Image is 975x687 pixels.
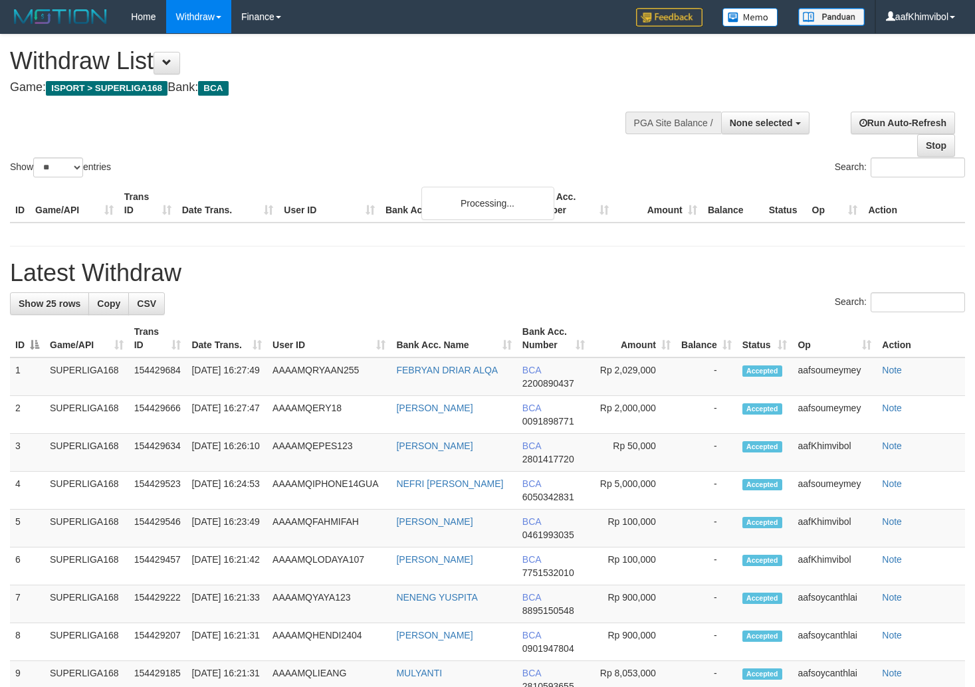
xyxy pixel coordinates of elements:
[517,320,590,357] th: Bank Acc. Number: activate to sort column ascending
[882,403,902,413] a: Note
[792,320,877,357] th: Op: activate to sort column ascending
[186,472,267,510] td: [DATE] 16:24:53
[742,479,782,490] span: Accepted
[129,472,187,510] td: 154429523
[522,403,541,413] span: BCA
[198,81,228,96] span: BCA
[46,81,167,96] span: ISPORT > SUPERLIGA168
[10,320,45,357] th: ID: activate to sort column descending
[742,403,782,415] span: Accepted
[267,585,391,623] td: AAAAMQYAYA123
[676,396,737,434] td: -
[186,434,267,472] td: [DATE] 16:26:10
[129,585,187,623] td: 154429222
[10,81,637,94] h4: Game: Bank:
[522,605,574,616] span: Copy 8895150548 to clipboard
[742,555,782,566] span: Accepted
[676,510,737,547] td: -
[792,510,877,547] td: aafKhimvibol
[590,585,676,623] td: Rp 900,000
[636,8,703,27] img: Feedback.jpg
[590,434,676,472] td: Rp 50,000
[522,643,574,654] span: Copy 0901947804 to clipboard
[792,585,877,623] td: aafsoycanthlai
[871,292,965,312] input: Search:
[742,441,782,452] span: Accepted
[792,472,877,510] td: aafsoumeymey
[129,434,187,472] td: 154429634
[10,48,637,74] h1: Withdraw List
[267,510,391,547] td: AAAAMQFAHMIFAH
[614,185,703,223] th: Amount
[267,434,391,472] td: AAAAMQEPES123
[129,320,187,357] th: Trans ID: activate to sort column ascending
[851,112,955,134] a: Run Auto-Refresh
[522,365,541,375] span: BCA
[522,668,541,678] span: BCA
[10,357,45,396] td: 1
[186,623,267,661] td: [DATE] 16:21:31
[129,623,187,661] td: 154429207
[807,185,863,223] th: Op
[267,396,391,434] td: AAAAMQERY18
[522,630,541,640] span: BCA
[396,365,498,375] a: FEBRYAN DRIAR ALQA
[267,320,391,357] th: User ID: activate to sort column ascending
[10,623,45,661] td: 8
[45,396,129,434] td: SUPERLIGA168
[522,378,574,389] span: Copy 2200890437 to clipboard
[590,623,676,661] td: Rp 900,000
[380,185,526,223] th: Bank Acc. Name
[119,185,177,223] th: Trans ID
[10,396,45,434] td: 2
[177,185,279,223] th: Date Trans.
[522,592,541,603] span: BCA
[625,112,721,134] div: PGA Site Balance /
[882,630,902,640] a: Note
[10,292,89,315] a: Show 25 rows
[722,8,778,27] img: Button%20Memo.svg
[522,530,574,540] span: Copy 0461993035 to clipboard
[522,454,574,464] span: Copy 2801417720 to clipboard
[742,365,782,377] span: Accepted
[396,478,503,489] a: NEFRI [PERSON_NAME]
[835,157,965,177] label: Search:
[10,510,45,547] td: 5
[882,478,902,489] a: Note
[676,434,737,472] td: -
[129,357,187,396] td: 154429684
[522,478,541,489] span: BCA
[10,185,30,223] th: ID
[590,510,676,547] td: Rp 100,000
[882,592,902,603] a: Note
[45,472,129,510] td: SUPERLIGA168
[676,472,737,510] td: -
[764,185,807,223] th: Status
[129,510,187,547] td: 154429546
[45,357,129,396] td: SUPERLIGA168
[10,7,111,27] img: MOTION_logo.png
[97,298,120,309] span: Copy
[267,357,391,396] td: AAAAMQRYAAN255
[522,567,574,578] span: Copy 7751532010 to clipboard
[676,585,737,623] td: -
[129,396,187,434] td: 154429666
[798,8,865,26] img: panduan.png
[522,554,541,565] span: BCA
[45,320,129,357] th: Game/API: activate to sort column ascending
[45,547,129,585] td: SUPERLIGA168
[526,185,614,223] th: Bank Acc. Number
[45,585,129,623] td: SUPERLIGA168
[10,585,45,623] td: 7
[267,472,391,510] td: AAAAMQIPHONE14GUA
[792,623,877,661] td: aafsoycanthlai
[703,185,764,223] th: Balance
[396,592,477,603] a: NENENG YUSPITA
[522,516,541,527] span: BCA
[676,623,737,661] td: -
[10,157,111,177] label: Show entries
[590,547,676,585] td: Rp 100,000
[590,396,676,434] td: Rp 2,000,000
[721,112,810,134] button: None selected
[19,298,80,309] span: Show 25 rows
